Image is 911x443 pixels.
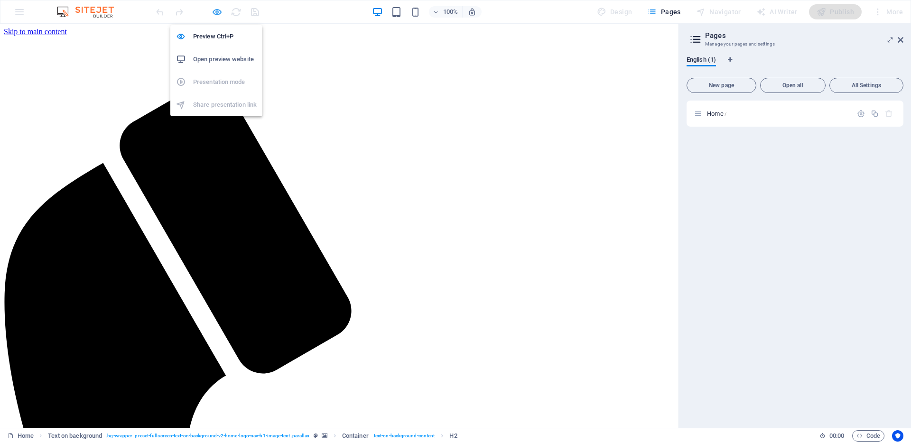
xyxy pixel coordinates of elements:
[48,430,102,442] span: Click to select. Double-click to edit
[760,78,826,93] button: Open all
[687,56,903,74] div: Language Tabs
[687,78,756,93] button: New page
[429,6,463,18] button: 100%
[372,430,435,442] span: . text-on-background-content
[342,430,369,442] span: Click to select. Double-click to edit
[892,430,903,442] button: Usercentrics
[829,430,844,442] span: 00 00
[106,430,309,442] span: . bg-wrapper .preset-fullscreen-text-on-background-v2-home-logo-nav-h1-image-text .parallax
[871,110,879,118] div: Duplicate
[55,6,126,18] img: Editor Logo
[856,430,880,442] span: Code
[687,54,716,67] span: English (1)
[4,4,67,12] a: Skip to main content
[647,7,680,17] span: Pages
[314,433,318,438] i: This element is a customizable preset
[834,83,899,88] span: All Settings
[468,8,476,16] i: On resize automatically adjust zoom level to fit chosen device.
[593,4,636,19] div: Design (Ctrl+Alt+Y)
[725,111,726,117] span: /
[829,78,903,93] button: All Settings
[707,110,726,117] span: Click to open page
[691,83,752,88] span: New page
[704,111,852,117] div: Home/
[705,31,903,40] h2: Pages
[443,6,458,18] h6: 100%
[48,430,457,442] nav: breadcrumb
[857,110,865,118] div: Settings
[764,83,821,88] span: Open all
[705,40,884,48] h3: Manage your pages and settings
[449,430,457,442] span: Click to select. Double-click to edit
[885,110,893,118] div: The startpage cannot be deleted
[836,432,837,439] span: :
[8,430,34,442] a: Click to cancel selection. Double-click to open Pages
[193,31,257,42] h6: Preview Ctrl+P
[193,54,257,65] h6: Open preview website
[322,433,327,438] i: This element contains a background
[643,4,684,19] button: Pages
[852,430,884,442] button: Code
